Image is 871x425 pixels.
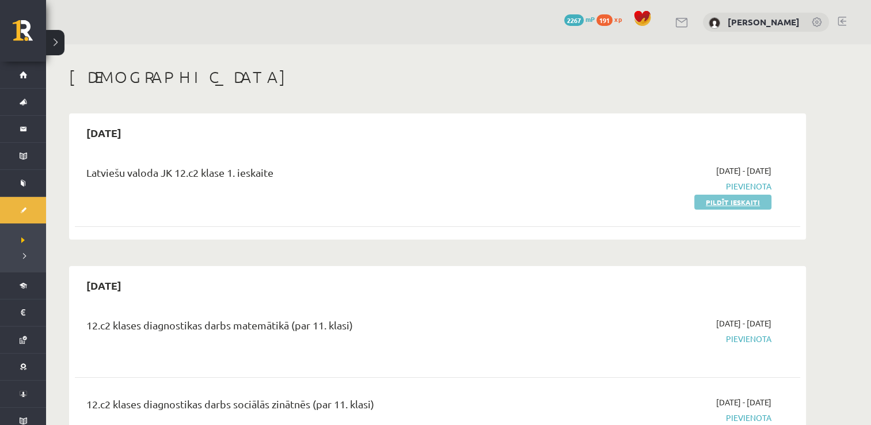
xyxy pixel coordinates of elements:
[554,333,771,345] span: Pievienota
[86,396,537,418] div: 12.c2 klases diagnostikas darbs sociālās zinātnēs (par 11. klasi)
[716,317,771,329] span: [DATE] - [DATE]
[554,412,771,424] span: Pievienota
[716,396,771,408] span: [DATE] - [DATE]
[716,165,771,177] span: [DATE] - [DATE]
[86,165,537,186] div: Latviešu valoda JK 12.c2 klase 1. ieskaite
[694,195,771,210] a: Pildīt ieskaiti
[728,16,800,28] a: [PERSON_NAME]
[75,119,133,146] h2: [DATE]
[75,272,133,299] h2: [DATE]
[13,20,46,49] a: Rīgas 1. Tālmācības vidusskola
[86,317,537,339] div: 12.c2 klases diagnostikas darbs matemātikā (par 11. klasi)
[69,67,806,87] h1: [DEMOGRAPHIC_DATA]
[596,14,627,24] a: 191 xp
[709,17,720,29] img: Linda Zemīte
[554,180,771,192] span: Pievienota
[564,14,584,26] span: 2267
[614,14,622,24] span: xp
[564,14,595,24] a: 2267 mP
[585,14,595,24] span: mP
[596,14,613,26] span: 191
